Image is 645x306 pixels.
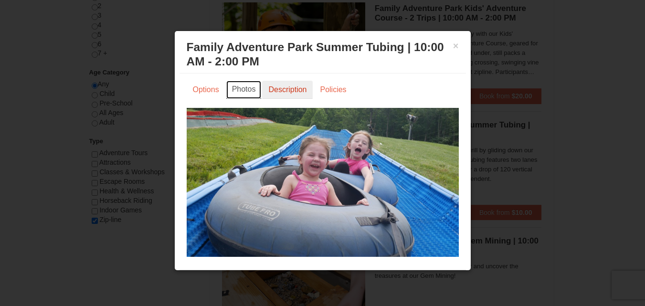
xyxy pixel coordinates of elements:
[262,81,313,99] a: Description
[453,41,459,51] button: ×
[187,108,459,257] img: 6619925-26-de8af78e.jpg
[187,81,225,99] a: Options
[180,270,466,294] div: Massanutten Family Adventure Park
[187,40,459,69] h3: Family Adventure Park Summer Tubing | 10:00 AM - 2:00 PM
[314,81,352,99] a: Policies
[226,81,262,99] a: Photos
